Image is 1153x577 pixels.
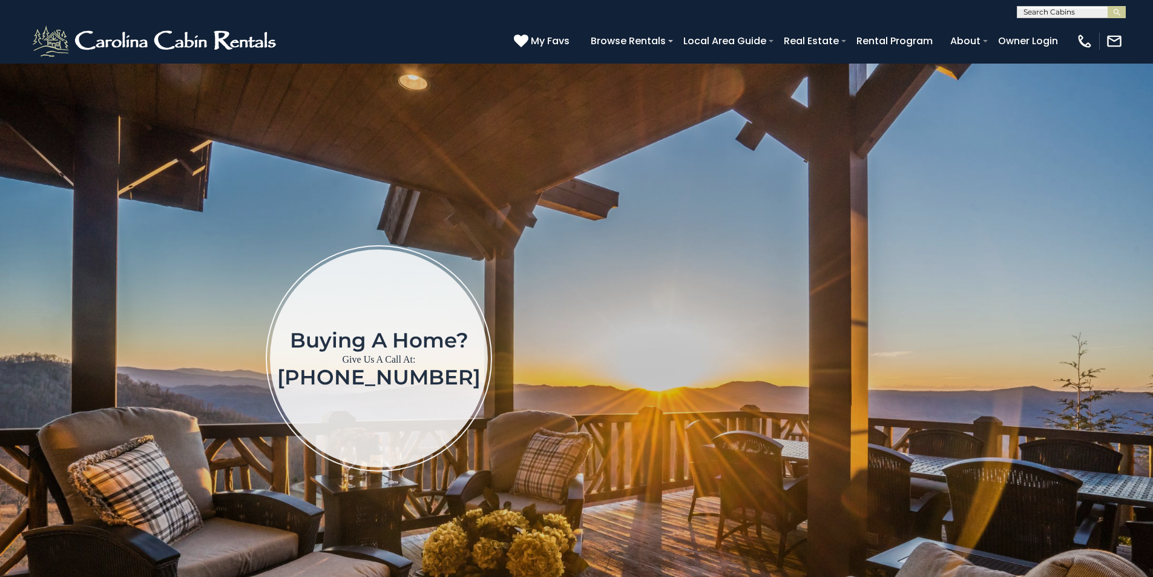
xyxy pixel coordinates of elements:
a: Browse Rentals [585,30,672,51]
a: [PHONE_NUMBER] [277,364,481,390]
a: Owner Login [992,30,1064,51]
img: mail-regular-white.png [1106,33,1123,50]
h1: Buying a home? [277,329,481,351]
a: Local Area Guide [677,30,772,51]
span: My Favs [531,33,570,48]
a: About [944,30,987,51]
a: My Favs [514,33,573,49]
p: Give Us A Call At: [277,351,481,368]
img: White-1-2.png [30,23,281,59]
img: phone-regular-white.png [1076,33,1093,50]
a: Real Estate [778,30,845,51]
a: Rental Program [850,30,939,51]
